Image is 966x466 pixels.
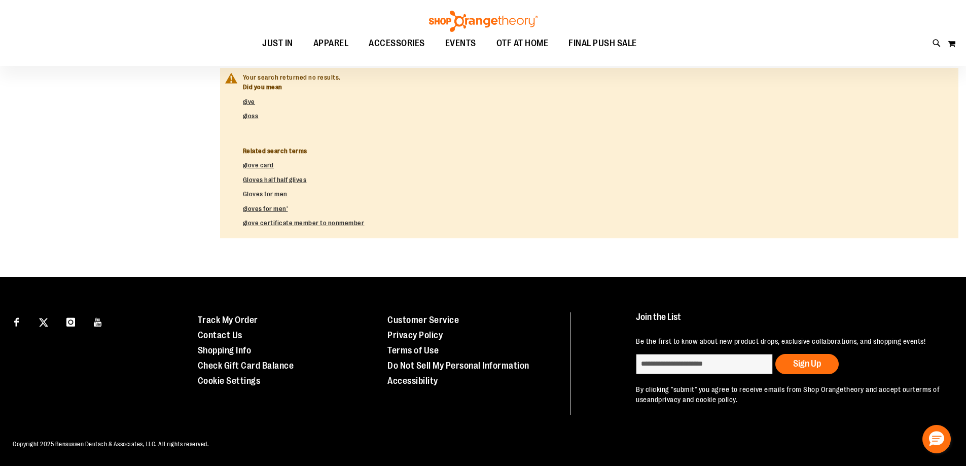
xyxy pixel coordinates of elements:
[39,318,48,327] img: Twitter
[243,176,307,184] a: Gloves half half glives
[636,336,943,346] p: Be the first to know about new product drops, exclusive collaborations, and shopping events!
[636,385,940,404] a: terms of use
[387,376,438,386] a: Accessibility
[198,376,261,386] a: Cookie Settings
[387,345,439,355] a: Terms of Use
[243,147,951,156] dt: Related search terms
[243,83,951,92] dt: Did you mean
[8,312,25,330] a: Visit our Facebook page
[558,32,647,55] a: FINAL PUSH SALE
[775,354,839,374] button: Sign Up
[313,32,349,55] span: APPAREL
[568,32,637,55] span: FINAL PUSH SALE
[387,315,459,325] a: Customer Service
[445,32,476,55] span: EVENTS
[89,312,107,330] a: Visit our Youtube page
[198,345,252,355] a: Shopping Info
[427,11,539,32] img: Shop Orangetheory
[369,32,425,55] span: ACCESSORIES
[262,32,293,55] span: JUST IN
[359,32,435,55] a: ACCESSORIES
[243,219,365,227] a: glove certificate member to nonmember
[198,361,294,371] a: Check Gift Card Balance
[13,441,209,448] span: Copyright 2025 Bensussen Deutsch & Associates, LLC. All rights reserved.
[658,396,737,404] a: privacy and cookie policy.
[636,384,943,405] p: By clicking "submit" you agree to receive emails from Shop Orangetheory and accept our and
[243,190,288,198] a: Gloves for men
[486,32,559,55] a: OTF AT HOME
[636,354,773,374] input: enter email
[198,330,242,340] a: Contact Us
[198,315,258,325] a: Track My Order
[35,312,53,330] a: Visit our X page
[243,73,951,228] div: Your search returned no results.
[435,32,486,55] a: EVENTS
[243,98,255,105] a: give
[793,359,821,369] span: Sign Up
[243,112,259,120] a: gloss
[243,161,274,169] a: glove card
[243,205,288,212] a: gloves for men'
[252,32,303,55] a: JUST IN
[303,32,359,55] a: APPAREL
[922,425,951,453] button: Hello, have a question? Let’s chat.
[62,312,80,330] a: Visit our Instagram page
[387,330,443,340] a: Privacy Policy
[496,32,549,55] span: OTF AT HOME
[636,312,943,331] h4: Join the List
[387,361,529,371] a: Do Not Sell My Personal Information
